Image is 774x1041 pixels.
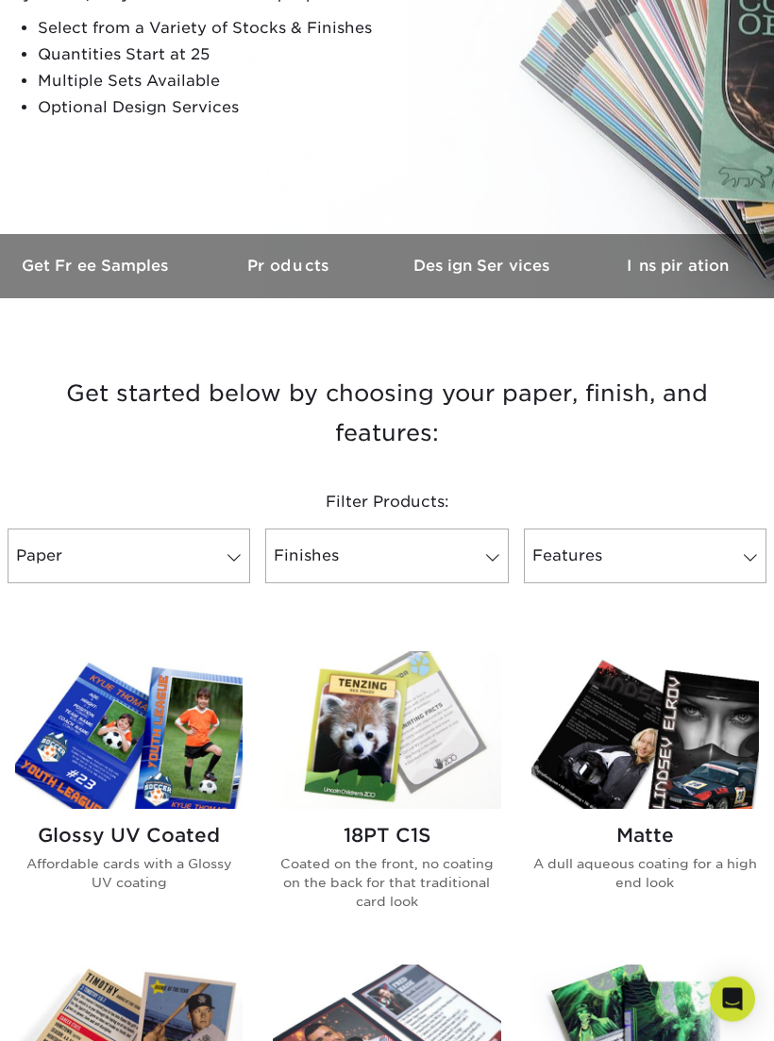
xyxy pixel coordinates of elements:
[531,652,759,943] a: Matte Trading Cards Matte A dull aqueous coating for a high end look
[15,855,243,894] p: Affordable cards with a Glossy UV coating
[531,855,759,894] p: A dull aqueous coating for a high end look
[15,825,243,848] h2: Glossy UV Coated
[580,258,774,276] h3: Inspiration
[15,652,243,810] img: Glossy UV Coated Trading Cards
[524,529,766,584] a: Features
[710,977,755,1022] div: Open Intercom Messenger
[14,367,760,454] h3: Get started below by choosing your paper, finish, and features:
[273,652,500,943] a: 18PT C1S Trading Cards 18PT C1S Coated on the front, no coating on the back for that traditional ...
[273,825,500,848] h2: 18PT C1S
[38,95,495,122] li: Optional Design Services
[387,258,580,276] h3: Design Services
[387,235,580,298] a: Design Services
[193,235,387,298] a: Products
[531,825,759,848] h2: Matte
[193,258,387,276] h3: Products
[38,16,495,42] li: Select from a Variety of Stocks & Finishes
[580,235,774,298] a: Inspiration
[38,69,495,95] li: Multiple Sets Available
[531,652,759,810] img: Matte Trading Cards
[265,529,508,584] a: Finishes
[273,652,500,810] img: 18PT C1S Trading Cards
[38,42,495,69] li: Quantities Start at 25
[15,652,243,943] a: Glossy UV Coated Trading Cards Glossy UV Coated Affordable cards with a Glossy UV coating
[273,855,500,913] p: Coated on the front, no coating on the back for that traditional card look
[8,529,250,584] a: Paper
